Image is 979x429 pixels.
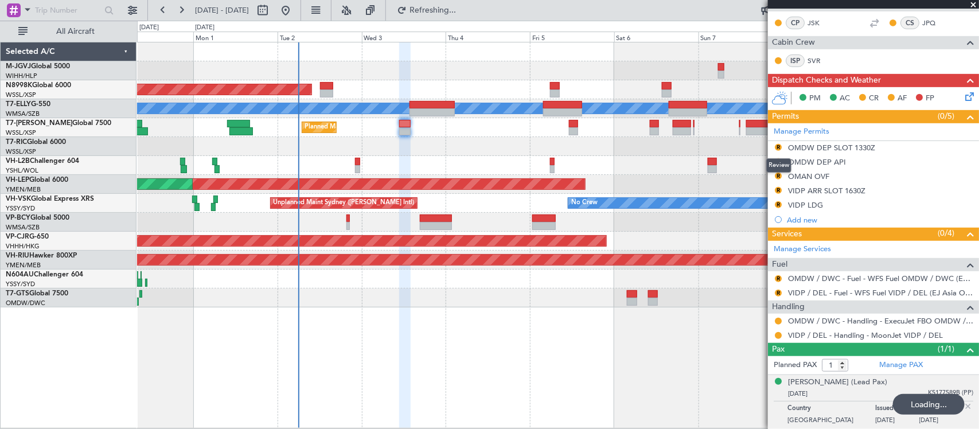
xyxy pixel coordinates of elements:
a: Manage PAX [879,360,923,371]
input: Trip Number [35,2,101,19]
div: CS [900,17,919,29]
a: YMEN/MEB [6,185,41,194]
div: VIDP ARR SLOT 1630Z [788,186,865,196]
div: Sat 6 [614,32,699,42]
a: WMSA/SZB [6,110,40,118]
span: VH-LEP [6,177,29,184]
a: T7-GTSGlobal 7500 [6,290,68,297]
div: Add new [787,215,973,225]
a: Manage Services [774,244,831,255]
span: M-JGVJ [6,63,31,70]
span: T7-GTS [6,290,29,297]
div: Loading... [893,394,965,415]
button: R [775,144,782,151]
span: AC [840,93,850,104]
span: K5177589B (PP) [928,388,973,398]
span: Permits [772,110,799,123]
span: Handling [772,301,805,314]
span: FP [926,93,934,104]
button: R [775,187,782,194]
a: N8998KGlobal 6000 [6,82,71,89]
div: Fri 5 [530,32,614,42]
span: CR [869,93,879,104]
a: M-JGVJGlobal 5000 [6,63,70,70]
a: YSSY/SYD [6,280,35,288]
a: WSSL/XSP [6,91,36,99]
span: VH-VSK [6,196,31,202]
div: [DATE] [139,23,159,33]
div: No Crew [571,194,598,212]
a: JPQ [922,18,948,28]
a: VH-LEPGlobal 6000 [6,177,68,184]
span: Pax [772,343,785,356]
div: CP [786,17,805,29]
a: VH-VSKGlobal Express XRS [6,196,94,202]
div: [PERSON_NAME] (Lead Pax) [788,377,887,388]
div: VIDP LDG [788,200,823,210]
a: Manage Permits [774,126,829,138]
a: YMEN/MEB [6,261,41,270]
span: (0/5) [938,110,954,122]
div: Planned Maint Dubai (Al Maktoum Intl) [305,119,418,136]
a: YSSY/SYD [6,204,35,213]
a: OMDW / DWC - Fuel - WFS Fuel OMDW / DWC (EJ Asia Only) [788,274,973,283]
a: JSK [808,18,833,28]
div: OMAN OVF [788,171,829,181]
p: [DATE] [875,416,919,427]
span: Fuel [772,258,787,271]
a: T7-ELLYG-550 [6,101,50,108]
div: Sun 7 [699,32,783,42]
span: Refreshing... [409,6,457,14]
a: YSHL/WOL [6,166,38,175]
div: Unplanned Maint Sydney ([PERSON_NAME] Intl) [274,194,415,212]
span: T7-RIC [6,139,27,146]
span: T7-ELLY [6,101,31,108]
div: Thu 4 [446,32,530,42]
a: VH-L2BChallenger 604 [6,158,79,165]
a: VIDP / DEL - Handling - MoonJet VIDP / DEL [788,330,943,340]
a: T7-RICGlobal 6000 [6,139,66,146]
a: VP-BCYGlobal 5000 [6,214,69,221]
a: VHHH/HKG [6,242,40,251]
button: All Aircraft [13,22,124,41]
p: [GEOGRAPHIC_DATA] [787,416,875,427]
div: Tue 2 [278,32,362,42]
span: (1/1) [938,343,954,355]
button: R [775,275,782,282]
div: ISP [786,54,805,67]
div: Mon 1 [193,32,278,42]
img: close [963,401,973,412]
span: T7-[PERSON_NAME] [6,120,72,127]
span: VH-RIU [6,252,29,259]
span: (0/4) [938,227,954,239]
span: PM [809,93,821,104]
a: OMDW/DWC [6,299,45,307]
a: WSSL/XSP [6,128,36,137]
span: AF [898,93,907,104]
a: WIHH/HLP [6,72,37,80]
div: OMDW DEP API [788,157,846,167]
a: OMDW / DWC - Handling - ExecuJet FBO OMDW / DWC [788,316,973,326]
button: R [775,290,782,297]
p: [DATE] [919,416,964,427]
span: Cabin Crew [772,36,815,49]
span: [DATE] - [DATE] [195,5,249,15]
span: Dispatch Checks and Weather [772,74,881,87]
a: SVR [808,56,833,66]
span: [DATE] [788,389,808,398]
label: Planned PAX [774,360,817,371]
div: OMDW DEP SLOT 1330Z [788,143,875,153]
a: WSSL/XSP [6,147,36,156]
span: N8998K [6,82,32,89]
button: R [775,201,782,208]
a: VH-RIUHawker 800XP [6,252,77,259]
p: Country [787,404,875,416]
div: Review [766,158,791,173]
a: N604AUChallenger 604 [6,271,83,278]
a: VP-CJRG-650 [6,233,49,240]
a: WMSA/SZB [6,223,40,232]
div: Wed 3 [362,32,446,42]
button: Refreshing... [392,1,461,19]
span: VP-CJR [6,233,29,240]
a: T7-[PERSON_NAME]Global 7500 [6,120,111,127]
